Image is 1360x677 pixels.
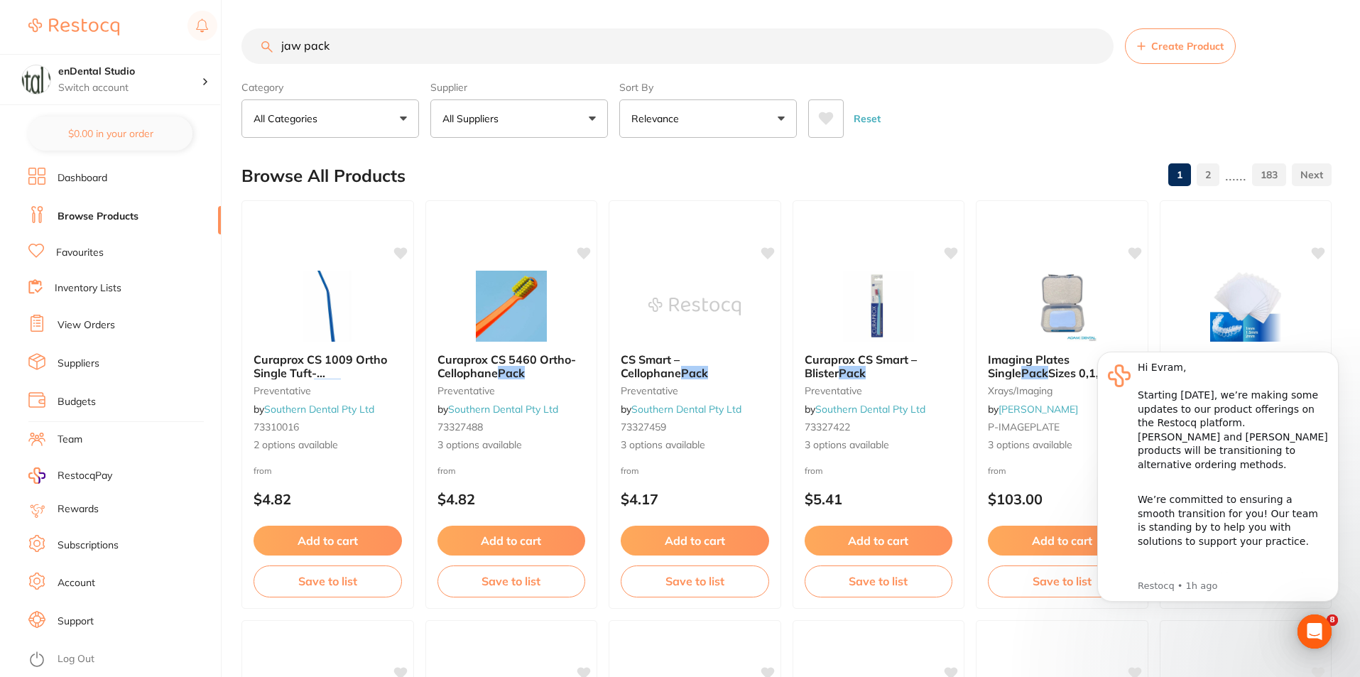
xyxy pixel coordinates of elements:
[254,403,374,416] span: by
[254,353,402,379] b: Curaprox CS 1009 Ortho Single Tuft- Cellophane Pack
[58,469,112,483] span: RestocqPay
[999,403,1078,416] a: [PERSON_NAME]
[437,565,586,597] button: Save to list
[62,249,252,262] p: Message from Restocq, sent 1h ago
[988,491,1136,507] p: $103.00
[58,81,202,95] p: Switch account
[621,421,666,433] span: 73327459
[805,421,850,433] span: 73327422
[1076,330,1360,639] iframe: Intercom notifications message
[58,502,99,516] a: Rewards
[621,491,769,507] p: $4.17
[849,99,885,138] button: Reset
[58,395,96,409] a: Budgets
[805,491,953,507] p: $5.41
[28,117,192,151] button: $0.00 in your order
[254,421,299,433] span: 73310016
[437,403,558,416] span: by
[58,538,119,553] a: Subscriptions
[805,526,953,556] button: Add to cart
[988,465,1006,476] span: from
[621,526,769,556] button: Add to cart
[281,271,374,342] img: Curaprox CS 1009 Ortho Single Tuft- Cellophane Pack
[805,353,953,379] b: Curaprox CS Smart – Blister Pack
[832,271,925,342] img: Curaprox CS Smart – Blister Pack
[621,565,769,597] button: Save to list
[254,565,402,597] button: Save to list
[631,112,685,126] p: Relevance
[805,352,917,379] span: Curaprox CS Smart – Blister
[805,403,925,416] span: by
[681,366,708,380] em: Pack
[1199,271,1292,342] img: Bleach / Whitening Blanks 6x6" 10 Pack
[22,65,50,94] img: enDental Studio
[805,385,953,396] small: preventative
[1327,614,1338,626] span: 8
[254,352,387,393] span: Curaprox CS 1009 Ortho Single Tuft- Cellophane
[1048,366,1106,380] span: Sizes 0,1,2
[55,281,121,296] a: Inventory Lists
[437,438,586,453] span: 3 options available
[988,438,1136,453] span: 3 options available
[241,81,419,94] label: Category
[254,526,402,556] button: Add to cart
[1197,161,1219,189] a: 2
[619,99,797,138] button: Relevance
[805,565,953,597] button: Save to list
[988,565,1136,597] button: Save to list
[254,491,402,507] p: $4.82
[254,465,272,476] span: from
[498,366,525,380] em: Pack
[58,357,99,371] a: Suppliers
[58,210,138,224] a: Browse Products
[58,576,95,590] a: Account
[465,271,557,342] img: Curaprox CS 5460 Ortho- Cellophane Pack
[28,18,119,36] img: Restocq Logo
[58,652,94,666] a: Log Out
[1021,366,1048,380] em: Pack
[805,438,953,453] span: 3 options available
[988,526,1136,556] button: Add to cart
[621,438,769,453] span: 3 options available
[988,403,1078,416] span: by
[448,403,558,416] a: Southern Dental Pty Ltd
[815,403,925,416] a: Southern Dental Pty Ltd
[437,421,483,433] span: 73327488
[430,81,608,94] label: Supplier
[648,271,741,342] img: CS Smart – Cellophane Pack
[442,112,504,126] p: All Suppliers
[1016,271,1108,342] img: Imaging Plates Single Pack Sizes 0,1,2
[28,467,45,484] img: RestocqPay
[58,614,94,629] a: Support
[437,353,586,379] b: Curaprox CS 5460 Ortho- Cellophane Pack
[437,491,586,507] p: $4.82
[1151,40,1224,52] span: Create Product
[988,353,1136,379] b: Imaging Plates Single Pack Sizes 0,1,2
[621,403,741,416] span: by
[621,385,769,396] small: preventative
[430,99,608,138] button: All Suppliers
[1168,161,1191,189] a: 1
[28,649,217,671] button: Log Out
[241,166,406,186] h2: Browse All Products
[1125,28,1236,64] button: Create Product
[621,465,639,476] span: from
[1225,167,1246,183] p: ......
[988,352,1070,379] span: Imaging Plates Single
[28,11,119,43] a: Restocq Logo
[264,403,374,416] a: Southern Dental Pty Ltd
[621,352,681,379] span: CS Smart – Cellophane
[1252,161,1286,189] a: 183
[241,28,1114,64] input: Search Products
[631,403,741,416] a: Southern Dental Pty Ltd
[62,226,252,310] div: Simply reply to this message and we’ll be in touch to guide you through these next steps. We are ...
[988,421,1060,433] span: P-IMAGEPLATE
[988,385,1136,396] small: xrays/imaging
[58,433,82,447] a: Team
[241,99,419,138] button: All Categories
